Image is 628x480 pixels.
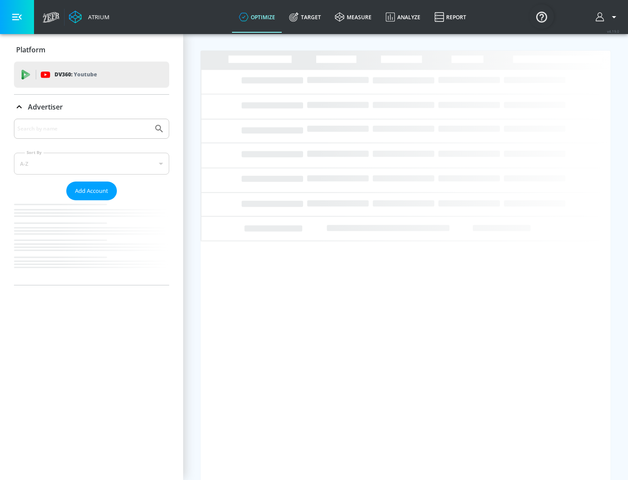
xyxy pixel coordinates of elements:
[28,102,63,112] p: Advertiser
[14,119,169,285] div: Advertiser
[379,1,427,33] a: Analyze
[14,62,169,88] div: DV360: Youtube
[55,70,97,79] p: DV360:
[14,95,169,119] div: Advertiser
[17,123,150,134] input: Search by name
[85,13,109,21] div: Atrium
[282,1,328,33] a: Target
[25,150,44,155] label: Sort By
[75,186,108,196] span: Add Account
[14,153,169,175] div: A-Z
[74,70,97,79] p: Youtube
[16,45,45,55] p: Platform
[69,10,109,24] a: Atrium
[328,1,379,33] a: measure
[427,1,473,33] a: Report
[232,1,282,33] a: optimize
[66,182,117,200] button: Add Account
[529,4,554,29] button: Open Resource Center
[607,29,619,34] span: v 4.19.0
[14,200,169,285] nav: list of Advertiser
[14,38,169,62] div: Platform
